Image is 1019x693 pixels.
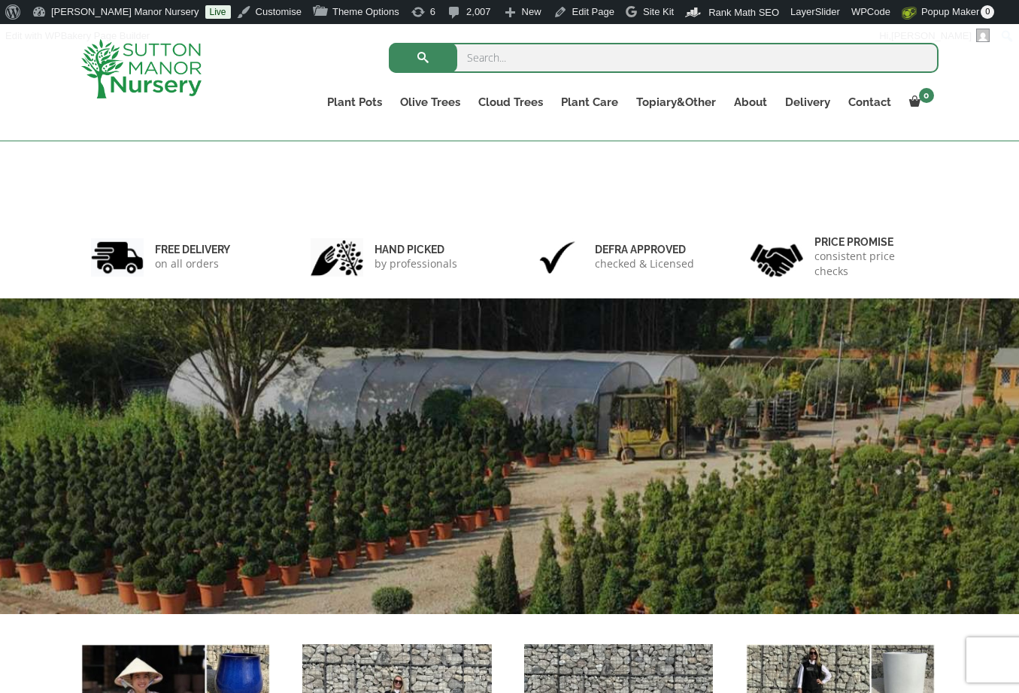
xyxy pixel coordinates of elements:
[891,30,972,41] span: [PERSON_NAME]
[981,5,994,19] span: 0
[155,243,230,256] h6: FREE DELIVERY
[81,39,202,98] img: logo
[725,92,776,113] a: About
[814,235,929,249] h6: Price promise
[595,256,694,271] p: checked & Licensed
[469,92,552,113] a: Cloud Trees
[391,92,469,113] a: Olive Trees
[375,243,457,256] h6: hand picked
[708,7,779,18] span: Rank Math SEO
[595,243,694,256] h6: Defra approved
[155,256,230,271] p: on all orders
[389,43,939,73] input: Search...
[874,24,996,48] a: Hi,
[552,92,627,113] a: Plant Care
[643,6,674,17] span: Site Kit
[839,92,900,113] a: Contact
[311,238,363,277] img: 2.jpg
[814,249,929,279] p: consistent price checks
[375,256,457,271] p: by professionals
[91,238,144,277] img: 1.jpg
[751,235,803,280] img: 4.jpg
[627,92,725,113] a: Topiary&Other
[205,5,231,19] a: Live
[318,92,391,113] a: Plant Pots
[776,92,839,113] a: Delivery
[900,92,939,113] a: 0
[919,88,934,103] span: 0
[531,238,584,277] img: 3.jpg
